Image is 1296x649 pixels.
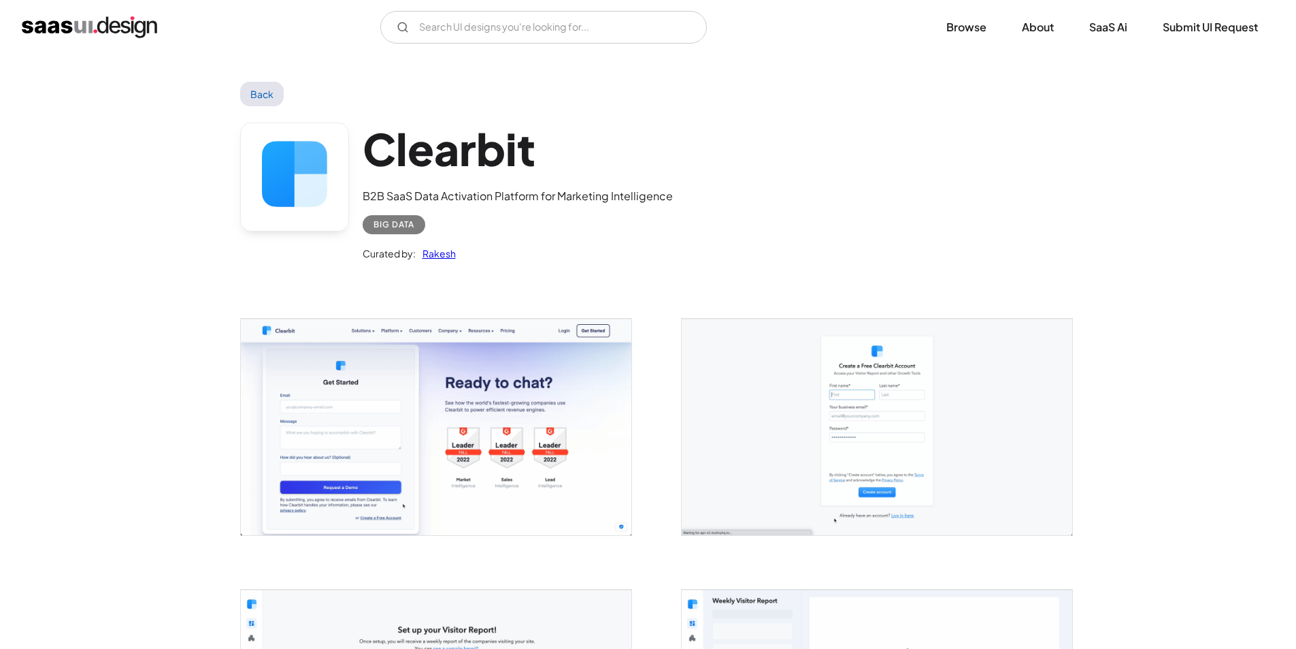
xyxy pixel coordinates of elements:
[363,188,673,204] div: B2B SaaS Data Activation Platform for Marketing Intelligence
[22,16,157,38] a: home
[682,319,1072,535] a: open lightbox
[240,82,284,106] a: Back
[363,245,416,262] div: Curated by:
[363,123,673,175] h1: Clearbit
[1006,12,1070,42] a: About
[930,12,1003,42] a: Browse
[682,319,1072,535] img: 642417ed75222ad03b56f6ee_Clearbit%20Create%20Free%20Account.png
[1146,12,1274,42] a: Submit UI Request
[1073,12,1144,42] a: SaaS Ai
[373,217,414,233] div: Big Data
[241,319,631,535] img: 642417eeb999f313aae9725a_Clearbit%20Get%20Started.png
[380,11,707,44] input: Search UI designs you're looking for...
[416,245,456,262] a: Rakesh
[241,319,631,535] a: open lightbox
[380,11,707,44] form: Email Form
